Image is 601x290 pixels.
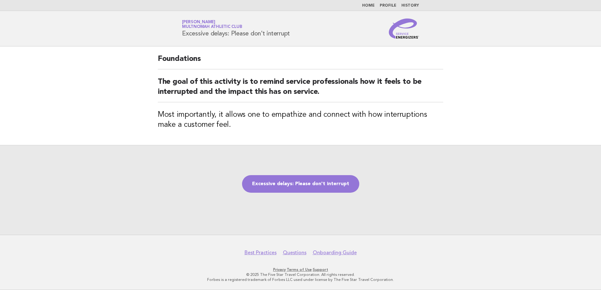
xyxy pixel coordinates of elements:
p: © 2025 The Five Star Travel Corporation. All rights reserved. [108,272,493,277]
a: History [401,4,419,8]
p: Forbes is a registered trademark of Forbes LLC used under license by The Five Star Travel Corpora... [108,277,493,282]
a: [PERSON_NAME]Multnomah Athletic Club [182,20,242,29]
img: Service Energizers [389,19,419,39]
a: Onboarding Guide [313,250,357,256]
h2: The goal of this activity is to remind service professionals how it feels to be interrupted and t... [158,77,443,102]
a: Support [313,267,328,272]
a: Privacy [273,267,286,272]
h1: Excessive delays: Please don't interrupt [182,20,290,37]
p: · · [108,267,493,272]
h3: Most importantly, it allows one to empathize and connect with how interruptions make a customer f... [158,110,443,130]
a: Questions [283,250,306,256]
a: Profile [380,4,396,8]
a: Best Practices [245,250,277,256]
span: Multnomah Athletic Club [182,25,242,29]
a: Excessive delays: Please don't interrupt [242,175,359,193]
a: Terms of Use [287,267,312,272]
a: Home [362,4,375,8]
h2: Foundations [158,54,443,69]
